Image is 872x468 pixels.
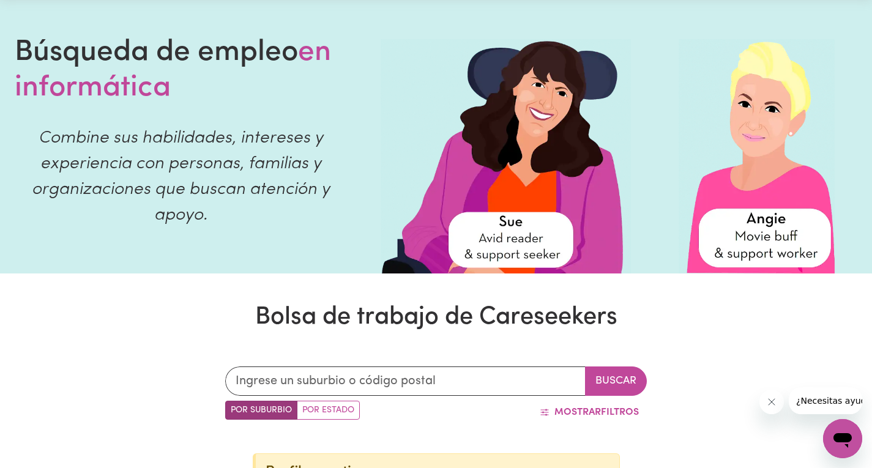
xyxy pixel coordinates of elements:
[297,401,360,420] label: Buscar por estado
[302,406,354,415] font: Por estado
[595,376,636,386] font: Buscar
[225,401,297,420] label: Búsqueda por suburbio/código postal
[823,419,862,458] iframe: Botón para iniciar la ventana de mensajería
[789,387,862,414] iframe: Mensaje de la empresa
[601,407,639,417] font: filtros
[7,9,87,18] font: ¿Necesitas ayuda?
[255,305,617,330] font: Bolsa de trabajo de Careseekers
[15,38,298,67] font: Búsqueda de empleo
[231,406,292,415] font: Por suburbio
[532,401,647,424] button: Mostrarfiltros
[32,130,330,224] font: Combine sus habilidades, intereses y experiencia con personas, familias y organizaciones que busc...
[225,366,586,396] input: Ingrese un suburbio o código postal
[15,38,331,103] font: en informática
[554,407,601,417] font: Mostrar
[585,366,647,396] button: Buscar
[759,390,784,414] iframe: Cerrar mensaje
